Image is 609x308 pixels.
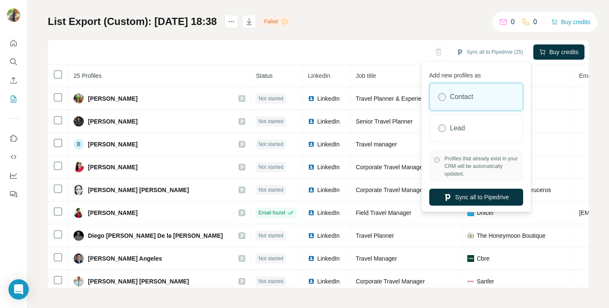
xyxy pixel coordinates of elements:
[7,187,20,202] button: Feedback
[429,189,523,206] button: Sync all to Pipedrive
[317,231,340,240] span: LinkedIn
[256,72,273,79] span: Status
[308,232,315,239] img: LinkedIn logo
[7,91,20,107] button: My lists
[74,93,84,104] img: Avatar
[88,163,137,171] span: [PERSON_NAME]
[258,163,283,171] span: Not started
[258,278,283,285] span: Not started
[74,276,84,286] img: Avatar
[317,254,340,263] span: LinkedIn
[308,118,315,125] img: LinkedIn logo
[74,208,84,218] img: Avatar
[429,68,523,80] p: Add new profiles as
[317,94,340,103] span: LinkedIn
[579,72,594,79] span: Email
[7,8,20,22] img: Avatar
[258,255,283,262] span: Not started
[308,278,315,285] img: LinkedIn logo
[477,209,494,217] span: Unicef
[88,117,137,126] span: [PERSON_NAME]
[258,95,283,102] span: Not started
[356,255,397,262] span: Travel Manager
[511,17,515,27] p: 0
[477,277,494,286] span: Sanfer
[74,185,84,195] img: Avatar
[308,187,315,193] img: LinkedIn logo
[477,254,489,263] span: Cbre
[258,140,283,148] span: Not started
[549,48,579,56] span: Buy credits
[308,95,315,102] img: LinkedIn logo
[308,209,315,216] img: LinkedIn logo
[317,209,340,217] span: LinkedIn
[308,164,315,170] img: LinkedIn logo
[74,139,84,149] div: B
[74,116,84,126] img: Avatar
[258,209,285,217] span: Email found
[74,253,84,264] img: Avatar
[317,117,340,126] span: LinkedIn
[356,118,413,125] span: Senior Travel Planner
[88,94,137,103] span: [PERSON_NAME]
[444,155,519,178] span: Profiles that already exist in your CRM will be automatically updated.
[317,163,340,171] span: LinkedIn
[356,164,425,170] span: Corporate Travel Manager
[356,95,522,102] span: Travel Planner & Experience Creator in [GEOGRAPHIC_DATA]
[308,141,315,148] img: LinkedIn logo
[356,232,394,239] span: Travel Planner
[88,277,189,286] span: [PERSON_NAME] [PERSON_NAME]
[467,232,474,239] img: company-logo
[7,54,20,69] button: Search
[7,73,20,88] button: Enrich CSV
[258,118,283,125] span: Not started
[225,15,238,28] button: actions
[8,279,29,300] div: Open Intercom Messenger
[356,72,376,79] span: Job title
[7,149,20,165] button: Use Surfe API
[533,44,584,60] button: Buy credits
[88,209,137,217] span: [PERSON_NAME]
[88,231,223,240] span: Diego [PERSON_NAME] De la [PERSON_NAME]
[74,231,84,241] img: Avatar
[467,278,474,285] img: company-logo
[356,209,411,216] span: Field Travel Manager
[308,255,315,262] img: LinkedIn logo
[551,16,590,28] button: Buy credits
[356,187,425,193] span: Corporate Travel Manager
[258,186,283,194] span: Not started
[533,17,537,27] p: 0
[356,278,425,285] span: Corporate Travel Manager
[450,92,473,102] label: Contact
[262,16,291,27] div: Failed
[356,141,397,148] span: Travel manager
[7,36,20,51] button: Quick start
[88,186,189,194] span: [PERSON_NAME] [PERSON_NAME]
[317,186,340,194] span: LinkedIn
[450,46,529,58] button: Sync all to Pipedrive (25)
[317,277,340,286] span: LinkedIn
[74,72,101,79] span: 25 Profiles
[477,231,546,240] span: The Honeymoon Boutique
[48,15,217,28] h1: List Export (Custom): [DATE] 18:38
[467,209,474,216] img: company-logo
[7,168,20,183] button: Dashboard
[88,140,137,148] span: [PERSON_NAME]
[467,255,474,262] img: company-logo
[258,232,283,239] span: Not started
[308,72,330,79] span: LinkedIn
[450,123,465,133] label: Lead
[88,254,162,263] span: [PERSON_NAME] Angeles
[7,131,20,146] button: Use Surfe on LinkedIn
[74,162,84,172] img: Avatar
[317,140,340,148] span: LinkedIn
